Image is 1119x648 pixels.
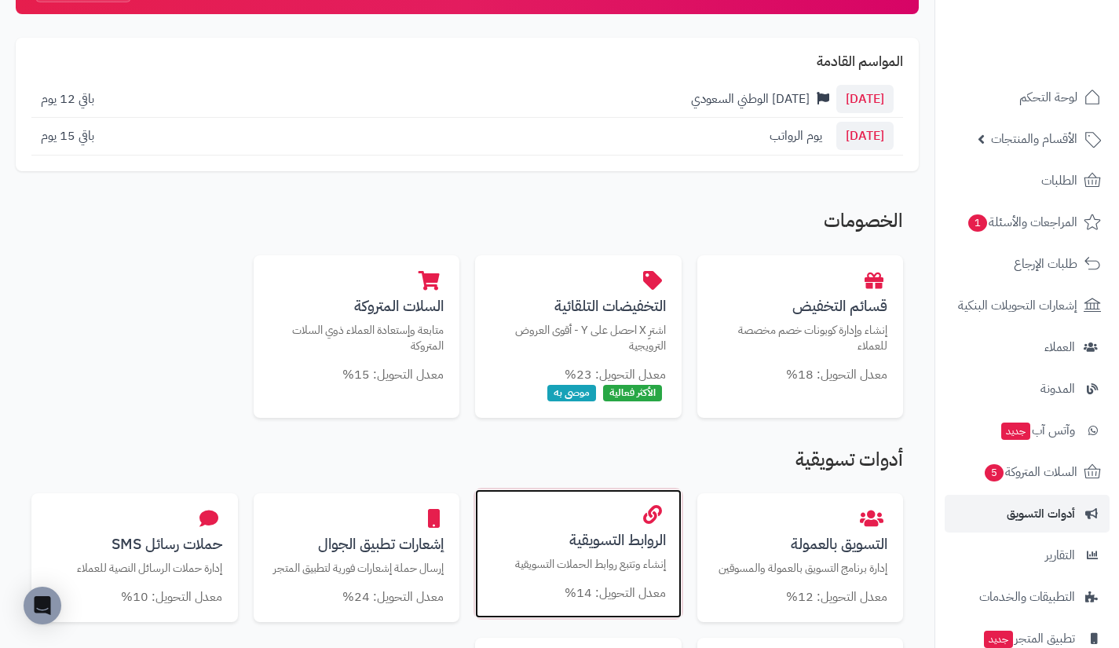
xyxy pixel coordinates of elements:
small: معدل التحويل: 10% [121,588,222,606]
h2: الخصومات [31,211,903,239]
span: 5 [985,464,1004,482]
a: المراجعات والأسئلة1 [945,203,1110,241]
span: إشعارات التحويلات البنكية [958,295,1077,317]
span: المدونة [1040,378,1075,400]
small: معدل التحويل: 14% [565,584,666,602]
a: قسائم التخفيضإنشاء وإدارة كوبونات خصم مخصصة للعملاء معدل التحويل: 18% [697,255,904,400]
h3: قسائم التخفيض [713,298,888,314]
p: إرسال حملة إشعارات فورية لتطبيق المتجر [269,560,444,577]
a: السلات المتروكةمتابعة وإستعادة العملاء ذوي السلات المتروكة معدل التحويل: 15% [254,255,460,400]
h3: التسويق بالعمولة [713,536,888,552]
a: التسويق بالعمولةإدارة برنامج التسويق بالعمولة والمسوقين معدل التحويل: 12% [697,493,904,622]
h2: أدوات تسويقية [31,449,903,478]
p: متابعة وإستعادة العملاء ذوي السلات المتروكة [269,322,444,354]
h3: الروابط التسويقية [491,532,666,548]
a: السلات المتروكة5 [945,453,1110,491]
span: التطبيقات والخدمات [979,586,1075,608]
small: معدل التحويل: 18% [786,365,887,384]
span: المراجعات والأسئلة [967,211,1077,233]
span: الطلبات [1041,170,1077,192]
a: الروابط التسويقيةإنشاء وتتبع روابط الحملات التسويقية معدل التحويل: 14% [475,489,682,618]
span: يوم الرواتب [770,126,822,145]
p: إنشاء وإدارة كوبونات خصم مخصصة للعملاء [713,322,888,354]
h3: إشعارات تطبيق الجوال [269,536,444,552]
img: logo-2.png [1012,12,1104,45]
a: إشعارات تطبيق الجوالإرسال حملة إشعارات فورية لتطبيق المتجر معدل التحويل: 24% [254,493,460,622]
span: موصى به [547,385,596,401]
a: وآتس آبجديد [945,412,1110,449]
span: الأكثر فعالية [603,385,662,401]
small: معدل التحويل: 23% [565,365,666,384]
span: التقارير [1045,544,1075,566]
div: Open Intercom Messenger [24,587,61,624]
span: وآتس آب [1000,419,1075,441]
p: إدارة حملات الرسائل النصية للعملاء [47,560,222,577]
span: السلات المتروكة [983,461,1077,483]
h3: حملات رسائل SMS [47,536,222,552]
h3: السلات المتروكة [269,298,444,314]
span: أدوات التسويق [1007,503,1075,525]
a: حملات رسائل SMSإدارة حملات الرسائل النصية للعملاء معدل التحويل: 10% [31,493,238,622]
a: التقارير [945,536,1110,574]
a: طلبات الإرجاع [945,245,1110,283]
span: الأقسام والمنتجات [991,128,1077,150]
span: [DATE] [836,85,894,113]
small: معدل التحويل: 15% [342,365,444,384]
small: معدل التحويل: 24% [342,588,444,606]
a: إشعارات التحويلات البنكية [945,287,1110,324]
a: الطلبات [945,162,1110,200]
span: جديد [984,631,1013,648]
a: المدونة [945,370,1110,408]
small: معدل التحويل: 12% [786,588,887,606]
span: 1 [968,214,988,232]
a: العملاء [945,328,1110,366]
a: أدوات التسويق [945,495,1110,533]
a: لوحة التحكم [945,79,1110,116]
span: باقي 15 يوم [41,126,94,145]
h2: المواسم القادمة [31,53,903,69]
span: جديد [1001,423,1030,440]
span: [DATE] [836,122,894,150]
h3: التخفيضات التلقائية [491,298,666,314]
p: إدارة برنامج التسويق بالعمولة والمسوقين [713,560,888,577]
span: [DATE] الوطني السعودي [691,90,810,108]
a: التطبيقات والخدمات [945,578,1110,616]
a: التخفيضات التلقائيةاشترِ X احصل على Y - أقوى العروض الترويجية معدل التحويل: 23% الأكثر فعالية موص... [475,255,682,418]
p: إنشاء وتتبع روابط الحملات التسويقية [491,556,666,573]
span: العملاء [1044,336,1075,358]
span: لوحة التحكم [1019,86,1077,108]
span: باقي 12 يوم [41,90,94,108]
span: طلبات الإرجاع [1014,253,1077,275]
p: اشترِ X احصل على Y - أقوى العروض الترويجية [491,322,666,354]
